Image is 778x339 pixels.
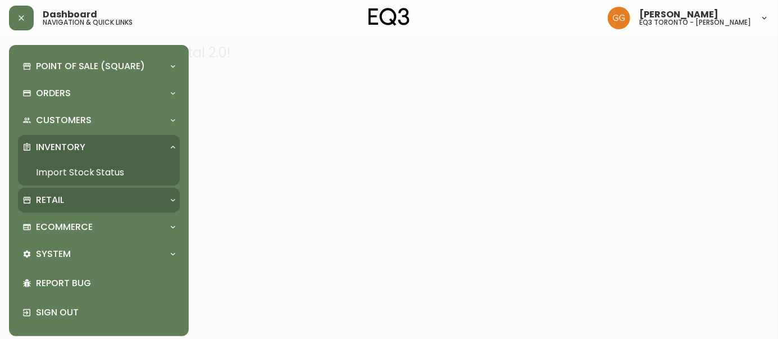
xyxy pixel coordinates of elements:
[36,141,85,153] p: Inventory
[36,87,71,100] p: Orders
[43,10,97,19] span: Dashboard
[36,248,71,260] p: System
[36,306,175,319] p: Sign Out
[18,54,180,79] div: Point of Sale (Square)
[608,7,630,29] img: dbfc93a9366efef7dcc9a31eef4d00a7
[368,8,410,26] img: logo
[639,10,718,19] span: [PERSON_NAME]
[43,19,133,26] h5: navigation & quick links
[639,19,751,26] h5: eq3 toronto - [PERSON_NAME]
[36,221,93,233] p: Ecommerce
[18,298,180,327] div: Sign Out
[18,160,180,186] a: Import Stock Status
[36,60,145,73] p: Point of Sale (Square)
[36,277,175,290] p: Report Bug
[18,81,180,106] div: Orders
[18,108,180,133] div: Customers
[18,269,180,298] div: Report Bug
[18,135,180,160] div: Inventory
[18,215,180,239] div: Ecommerce
[18,242,180,266] div: System
[36,114,92,126] p: Customers
[18,188,180,213] div: Retail
[36,194,64,206] p: Retail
